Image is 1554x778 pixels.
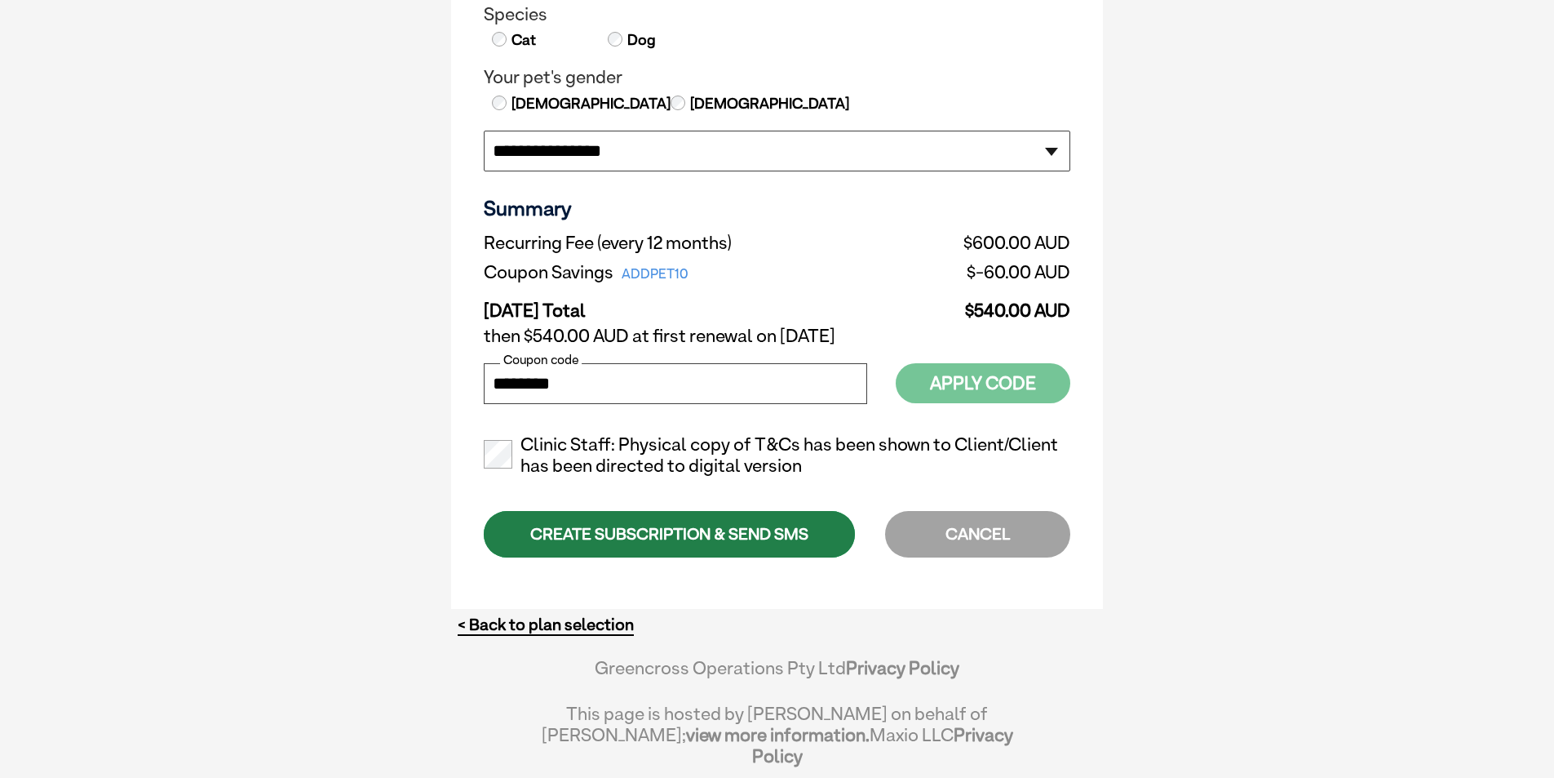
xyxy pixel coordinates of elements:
td: Recurring Fee (every 12 months) [484,229,891,258]
input: Clinic Staff: Physical copy of T&Cs has been shown to Client/Client has been directed to digital ... [484,440,512,469]
td: then $540.00 AUD at first renewal on [DATE] [484,322,1070,351]
div: Greencross Operations Pty Ltd [541,657,1013,695]
legend: Species [484,4,1070,25]
a: Privacy Policy [846,657,959,678]
td: $-60.00 AUD [891,258,1070,287]
td: $600.00 AUD [891,229,1070,258]
a: view more information. [686,724,870,745]
h3: Summary [484,196,1070,220]
label: Clinic Staff: Physical copy of T&Cs has been shown to Client/Client has been directed to digital ... [484,434,1070,477]
a: Privacy Policy [752,724,1013,767]
span: ADDPET10 [613,263,697,286]
div: CANCEL [885,511,1070,558]
td: [DATE] Total [484,287,891,322]
td: Coupon Savings [484,258,891,287]
button: Apply Code [896,363,1070,403]
div: CREATE SUBSCRIPTION & SEND SMS [484,511,855,558]
legend: Your pet's gender [484,67,1070,88]
div: This page is hosted by [PERSON_NAME] on behalf of [PERSON_NAME]; Maxio LLC [541,695,1013,767]
label: Coupon code [500,353,582,367]
a: < Back to plan selection [458,615,634,635]
td: $540.00 AUD [891,287,1070,322]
